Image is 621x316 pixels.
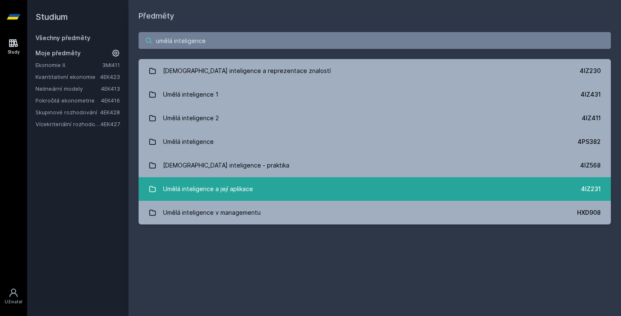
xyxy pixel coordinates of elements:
a: Study [2,34,25,59]
div: Umělá inteligence 1 [163,86,218,103]
a: Ekonomie II. [35,61,102,69]
a: 4EK428 [100,109,120,116]
a: Umělá inteligence 1 4IZ431 [139,83,611,106]
a: Uživatel [2,284,25,309]
div: 4PS382 [577,138,601,146]
a: Umělá inteligence v managementu HXD908 [139,201,611,224]
a: Skupinové rozhodování [35,108,100,116]
div: Umělá inteligence 2 [163,110,219,127]
div: 4IZ230 [580,67,601,75]
a: 4EK423 [100,73,120,80]
div: Uživatel [5,299,22,305]
a: Umělá inteligence 4PS382 [139,130,611,154]
a: 3MI411 [102,62,120,68]
a: 4EK427 [101,121,120,127]
a: Nelineární modely [35,84,101,93]
a: Všechny předměty [35,34,90,41]
div: Study [8,49,20,55]
input: Název nebo ident předmětu… [139,32,611,49]
div: Umělá inteligence v managementu [163,204,261,221]
a: Pokročilá ekonometrie [35,96,101,105]
div: 4IZ568 [580,161,601,170]
span: Moje předměty [35,49,81,57]
a: Vícekriteriální rozhodování [35,120,101,128]
a: Kvantitativní ekonomie [35,73,100,81]
div: [DEMOGRAPHIC_DATA] inteligence - praktika [163,157,289,174]
a: Umělá inteligence a její aplikace 4IZ231 [139,177,611,201]
div: 4IZ431 [580,90,601,99]
div: 4IZ411 [582,114,601,122]
a: [DEMOGRAPHIC_DATA] inteligence a reprezentace znalostí 4IZ230 [139,59,611,83]
a: [DEMOGRAPHIC_DATA] inteligence - praktika 4IZ568 [139,154,611,177]
div: [DEMOGRAPHIC_DATA] inteligence a reprezentace znalostí [163,62,331,79]
a: Umělá inteligence 2 4IZ411 [139,106,611,130]
div: Umělá inteligence a její aplikace [163,181,253,197]
a: 4EK416 [101,97,120,104]
h1: Předměty [139,10,611,22]
div: HXD908 [577,208,601,217]
div: 4IZ231 [581,185,601,193]
a: 4EK413 [101,85,120,92]
div: Umělá inteligence [163,133,214,150]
